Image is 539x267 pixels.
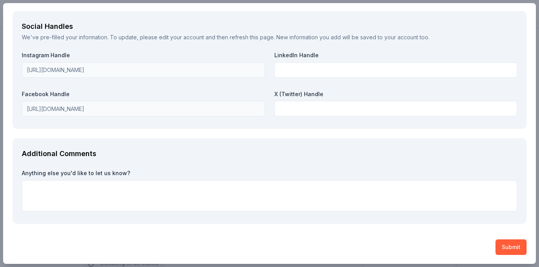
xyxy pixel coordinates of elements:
[22,51,265,59] label: Instagram Handle
[22,20,517,33] div: Social Handles
[159,34,204,40] a: edit your account
[22,169,517,177] label: Anything else you'd like to let us know?
[22,148,517,160] div: Additional Comments
[274,51,518,59] label: LinkedIn Handle
[22,33,517,42] div: We've pre-filled your information. To update, please and then refresh this page. New information ...
[495,239,527,255] button: Submit
[22,90,265,98] label: Facebook Handle
[274,90,518,98] label: X (Twitter) Handle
